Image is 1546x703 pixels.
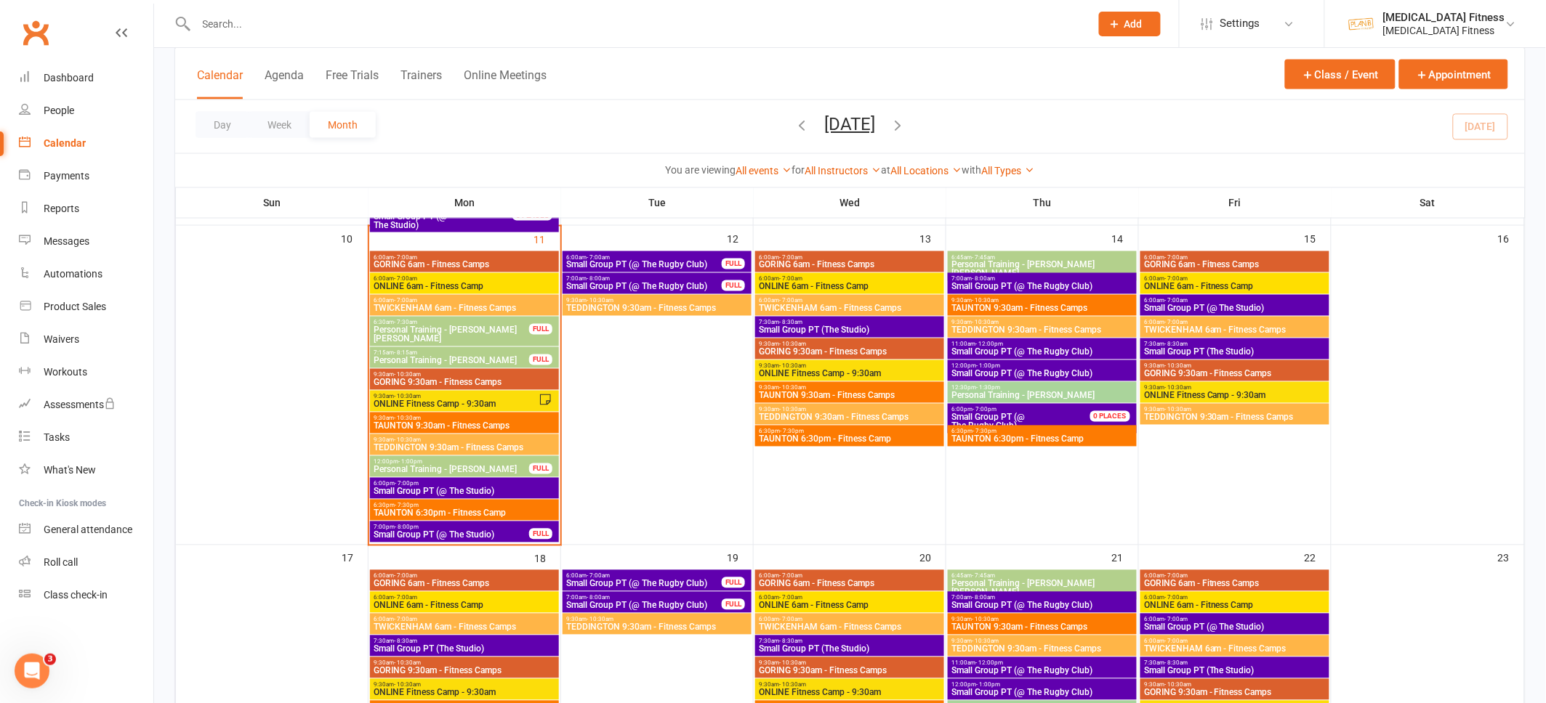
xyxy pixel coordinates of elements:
[373,531,530,540] span: Small Group PT (@ The Studio)
[951,298,1134,304] span: 9:30am
[1143,573,1326,580] span: 6:00am
[373,276,556,283] span: 6:00am
[1143,645,1326,654] span: TWICKENHAM 6am - Fitness Camps
[19,421,153,454] a: Tasks
[1220,7,1260,40] span: Settings
[394,573,417,580] span: - 7:00am
[779,341,806,348] span: - 10:30am
[561,187,754,218] th: Tue
[373,573,556,580] span: 6:00am
[1143,370,1326,378] span: GORING 9:30am - Fitness Camps
[1112,226,1138,250] div: 14
[1143,688,1326,697] span: GORING 9:30am - Fitness Camps
[19,356,153,389] a: Workouts
[779,385,806,391] span: - 10:30am
[587,617,613,623] span: - 10:30am
[1143,617,1326,623] span: 6:00am
[310,112,376,138] button: Month
[1143,385,1326,391] span: 9:30am
[951,435,1134,444] span: TAUNTON 6:30pm - Fitness Camp
[369,187,561,218] th: Mon
[1164,320,1188,326] span: - 7:00am
[722,280,745,291] div: FULL
[951,413,1025,423] span: Small Group PT (@
[19,454,153,487] a: What's New
[792,164,805,176] strong: for
[197,68,243,99] button: Calendar
[758,391,941,400] span: TAUNTON 9:30am - Fitness Camps
[1124,18,1143,30] span: Add
[976,363,1000,370] span: - 1:00pm
[1164,254,1188,261] span: - 7:00am
[373,682,556,688] span: 9:30am
[19,389,153,421] a: Assessments
[394,595,417,601] span: - 7:00am
[972,638,999,645] span: - 10:30am
[395,524,419,531] span: - 8:00pm
[758,573,941,580] span: 6:00am
[951,645,1134,654] span: TEDDINGTON 9:30am - Fitness Camps
[1164,682,1191,688] span: - 10:30am
[779,276,802,283] span: - 7:00am
[373,357,530,365] span: Personal Training - [PERSON_NAME]
[951,254,1134,261] span: 6:45am
[44,464,96,476] div: What's New
[727,226,753,250] div: 12
[1164,341,1188,348] span: - 8:30am
[962,164,982,176] strong: with
[1143,391,1326,400] span: ONLINE Fitness Camp - 9:30am
[565,617,749,623] span: 9:30am
[1143,298,1326,304] span: 6:00am
[1143,638,1326,645] span: 6:00am
[394,682,421,688] span: - 10:30am
[1143,667,1326,675] span: Small Group PT (The Studio)
[342,226,368,250] div: 10
[373,422,556,431] span: TAUNTON 9:30am - Fitness Camps
[1143,304,1326,313] span: Small Group PT (@ The Studio)
[44,301,106,312] div: Product Sales
[529,324,552,335] div: FULL
[975,660,1003,667] span: - 12:00pm
[373,645,556,654] span: Small Group PT (The Studio)
[946,187,1139,218] th: Thu
[758,667,941,675] span: GORING 9:30am - Fitness Camps
[44,524,132,535] div: General attendance
[44,105,74,116] div: People
[373,320,530,326] span: 6:30am
[951,391,1134,400] span: Personal Training - [PERSON_NAME]
[754,187,946,218] th: Wed
[19,127,153,160] a: Calendar
[758,385,941,391] span: 9:30am
[394,617,417,623] span: - 7:00am
[373,298,556,304] span: 6:00am
[1143,363,1326,370] span: 9:30am
[1143,320,1326,326] span: 6:00am
[1143,276,1326,283] span: 6:00am
[373,638,556,645] span: 7:30am
[1143,623,1326,632] span: Small Group PT (@ The Studio)
[44,268,102,280] div: Automations
[529,463,552,474] div: FULL
[882,164,891,176] strong: at
[951,660,1134,667] span: 11:00am
[1383,24,1505,37] div: [MEDICAL_DATA] Fitness
[373,595,556,601] span: 6:00am
[44,589,108,601] div: Class check-in
[1090,411,1130,422] div: 0 PLACES
[951,370,1134,378] span: Small Group PT (@ The Rugby Club)
[758,348,941,357] span: GORING 9:30am - Fitness Camps
[758,601,941,610] span: ONLINE 6am - Fitness Camp
[758,660,941,667] span: 9:30am
[779,638,802,645] span: - 8:30am
[982,165,1035,176] a: All Types
[1332,187,1525,218] th: Sat
[373,688,556,697] span: ONLINE Fitness Camp - 9:30am
[1498,226,1524,250] div: 16
[951,638,1134,645] span: 9:30am
[1143,341,1326,348] span: 7:30am
[779,407,806,413] span: - 10:30am
[373,350,530,357] span: 7:15am
[758,304,941,313] span: TWICKENHAM 6am - Fitness Camps
[1347,9,1376,38] img: thumb_image1569280052.png
[587,298,613,304] span: - 10:30am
